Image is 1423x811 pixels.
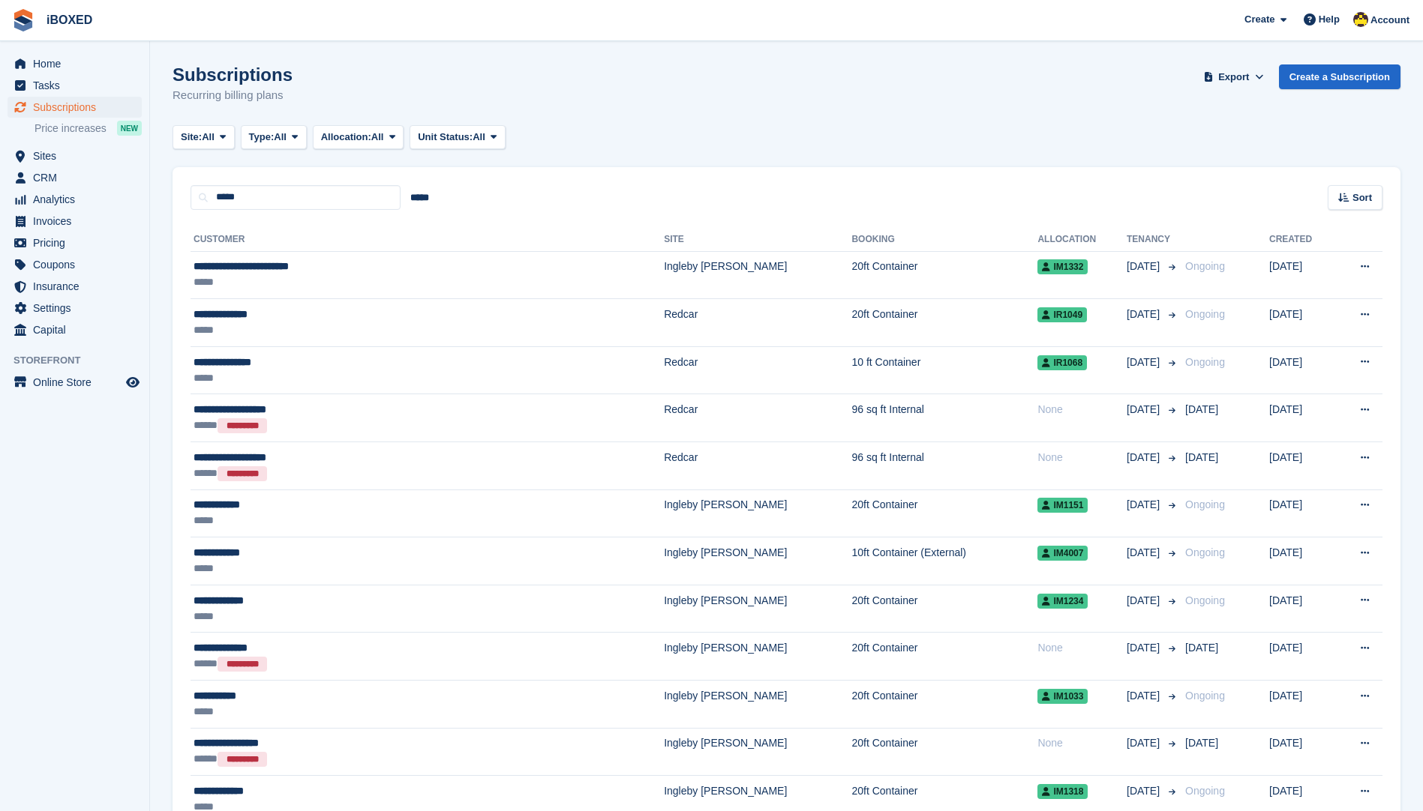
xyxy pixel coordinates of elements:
a: menu [8,145,142,166]
th: Tenancy [1127,228,1179,252]
span: IR1068 [1037,355,1087,370]
th: Booking [851,228,1037,252]
span: [DATE] [1127,450,1163,465]
a: menu [8,189,142,210]
td: 20ft Container [851,728,1037,776]
td: Ingleby [PERSON_NAME] [664,728,851,776]
span: IM1318 [1037,784,1088,799]
span: Analytics [33,189,123,210]
td: [DATE] [1269,346,1334,394]
span: [DATE] [1127,259,1163,274]
span: Storefront [14,353,149,368]
span: [DATE] [1127,497,1163,513]
button: Site: All [173,125,235,150]
span: Subscriptions [33,97,123,118]
span: All [202,130,215,145]
td: [DATE] [1269,633,1334,681]
a: menu [8,276,142,297]
td: Redcar [664,394,851,442]
div: None [1037,402,1127,417]
td: 96 sq ft Internal [851,394,1037,442]
span: Ongoing [1185,308,1225,320]
button: Export [1201,64,1267,89]
span: Home [33,53,123,74]
span: Ongoing [1185,594,1225,606]
th: Customer [191,228,664,252]
a: menu [8,97,142,118]
td: 20ft Container [851,251,1037,299]
span: IM1332 [1037,259,1088,274]
button: Unit Status: All [410,125,505,150]
span: IM1234 [1037,594,1088,609]
span: Tasks [33,75,123,96]
span: CRM [33,167,123,188]
td: Ingleby [PERSON_NAME] [664,489,851,537]
a: Create a Subscription [1279,64,1400,89]
span: [DATE] [1185,737,1218,749]
div: None [1037,450,1127,465]
span: Invoices [33,211,123,232]
th: Created [1269,228,1334,252]
img: Katie Brown [1353,12,1368,27]
span: [DATE] [1127,783,1163,799]
span: IM1033 [1037,689,1088,704]
img: stora-icon-8386f47178a22dfd0bd8f6a31ec36ba5ce8667c1dd55bd0f319d3a0aa187defe.svg [12,9,35,31]
button: Allocation: All [313,125,404,150]
span: IR1049 [1037,307,1087,322]
span: [DATE] [1185,642,1218,654]
span: Settings [33,298,123,319]
span: Pricing [33,232,123,253]
td: 20ft Container [851,489,1037,537]
span: Ongoing [1185,690,1225,702]
h1: Subscriptions [173,64,293,85]
td: [DATE] [1269,442,1334,490]
div: None [1037,640,1127,656]
td: [DATE] [1269,537,1334,585]
td: 20ft Container [851,299,1037,347]
td: [DATE] [1269,728,1334,776]
div: None [1037,735,1127,751]
span: Type: [249,130,275,145]
a: menu [8,319,142,340]
span: All [274,130,287,145]
td: 10ft Container (External) [851,537,1037,585]
span: [DATE] [1127,688,1163,704]
span: Price increases [35,121,107,136]
span: All [371,130,384,145]
div: NEW [117,121,142,136]
a: menu [8,372,142,393]
span: Site: [181,130,202,145]
span: All [473,130,485,145]
td: Redcar [664,346,851,394]
span: Export [1218,70,1249,85]
td: Ingleby [PERSON_NAME] [664,251,851,299]
th: Site [664,228,851,252]
span: [DATE] [1127,640,1163,656]
span: IM1151 [1037,498,1088,513]
p: Recurring billing plans [173,87,293,104]
a: menu [8,167,142,188]
span: Ongoing [1185,260,1225,272]
a: menu [8,254,142,275]
td: Ingleby [PERSON_NAME] [664,585,851,633]
span: Online Store [33,372,123,393]
span: [DATE] [1185,403,1218,415]
span: Ongoing [1185,498,1225,510]
span: Insurance [33,276,123,297]
a: menu [8,298,142,319]
a: menu [8,75,142,96]
span: Help [1319,12,1340,27]
span: Unit Status: [418,130,473,145]
span: [DATE] [1127,593,1163,609]
span: Create [1244,12,1274,27]
td: [DATE] [1269,251,1334,299]
a: menu [8,211,142,232]
span: Account [1370,13,1409,28]
a: menu [8,232,142,253]
td: Ingleby [PERSON_NAME] [664,681,851,729]
td: Redcar [664,299,851,347]
button: Type: All [241,125,307,150]
td: [DATE] [1269,299,1334,347]
td: 10 ft Container [851,346,1037,394]
td: Redcar [664,442,851,490]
